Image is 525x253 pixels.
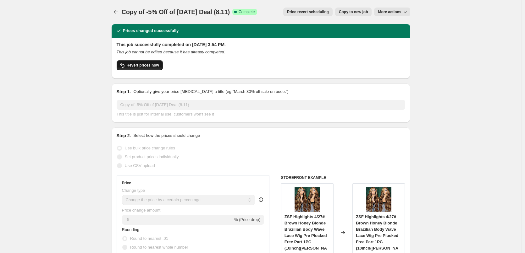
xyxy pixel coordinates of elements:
input: -15 [122,215,233,225]
span: Round to nearest whole number [130,245,188,250]
span: This title is just for internal use, customers won't see it [117,112,214,116]
span: Use bulk price change rules [125,146,175,150]
button: Copy to new job [335,8,372,16]
span: More actions [378,9,401,14]
span: Price change amount [122,208,161,213]
span: Round to nearest .01 [130,236,168,241]
span: Copy of -5% Off of [DATE] Deal (8.11) [122,8,230,15]
h2: Step 2. [117,132,131,139]
p: Optionally give your price [MEDICAL_DATA] a title (eg "March 30% off sale on boots") [133,89,288,95]
h2: Step 1. [117,89,131,95]
span: Revert prices now [127,63,159,68]
img: 02baf4f0c58d7a2896bc3a8a05f4af65_80x.png [295,187,320,212]
span: Rounding [122,227,140,232]
h3: Price [122,180,131,186]
span: Complete [239,9,255,14]
div: help [258,196,264,203]
h2: Prices changed successfully [123,28,179,34]
button: Price change jobs [112,8,120,16]
p: Select how the prices should change [133,132,200,139]
button: Revert prices now [117,60,163,70]
span: Set product prices individually [125,154,179,159]
span: Price revert scheduling [287,9,329,14]
span: Change type [122,188,145,193]
h6: STOREFRONT EXAMPLE [281,175,405,180]
button: More actions [374,8,410,16]
span: Use CSV upload [125,163,155,168]
i: This job cannot be edited because it has already completed. [117,50,225,54]
span: % (Price drop) [234,217,260,222]
button: Price revert scheduling [283,8,333,16]
input: 30% off holiday sale [117,100,405,110]
span: Copy to new job [339,9,368,14]
h2: This job successfully completed on [DATE] 3:54 PM. [117,41,405,48]
img: 02baf4f0c58d7a2896bc3a8a05f4af65_80x.png [366,187,391,212]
